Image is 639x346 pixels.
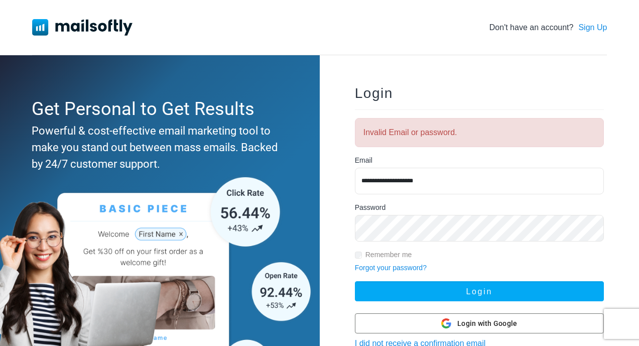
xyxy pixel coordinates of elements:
div: Powerful & cost-effective email marketing tool to make you stand out between mass emails. Backed ... [32,123,283,172]
label: Email [355,155,372,166]
a: Sign Up [578,22,607,34]
img: Mailsoftly [32,19,133,35]
div: Get Personal to Get Results [32,95,283,123]
a: Forgot your password? [355,264,427,272]
div: Don't have an account? [489,22,607,34]
label: Password [355,202,386,213]
span: Login with Google [457,318,517,329]
button: Login with Google [355,313,604,333]
span: Login [355,85,393,101]
div: Invalid Email or password. [355,118,604,147]
label: Remember me [365,250,412,260]
button: Login [355,281,604,301]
